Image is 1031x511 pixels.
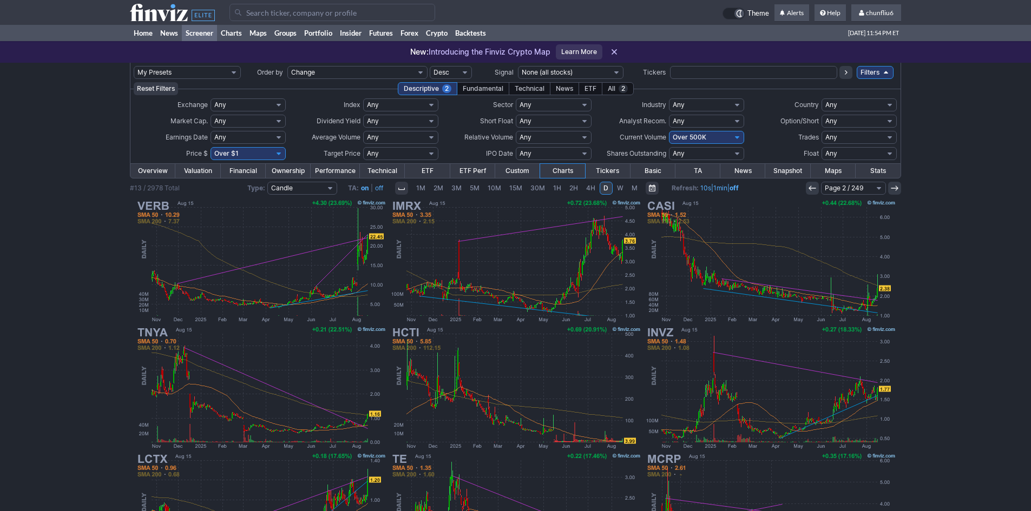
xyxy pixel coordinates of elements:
[815,4,846,22] a: Help
[336,25,365,41] a: Insider
[619,117,666,125] span: Analyst Recom.
[344,101,360,109] span: Index
[553,184,561,192] span: 1H
[747,8,769,19] span: Theme
[720,164,765,178] a: News
[389,198,642,324] img: IMRX - Immuneering Corp - Stock Price Chart
[527,182,549,195] a: 30M
[271,25,300,41] a: Groups
[617,184,623,192] span: W
[582,182,599,195] a: 4H
[586,184,595,192] span: 4H
[395,182,408,195] button: Interval
[312,133,360,141] span: Average Volume
[672,183,739,194] span: | |
[480,117,513,125] span: Short Float
[600,182,613,195] a: D
[371,184,373,192] span: |
[585,164,630,178] a: Tickers
[644,324,897,451] img: INVZ - Innoviz Technologies Ltd - Stock Price Chart
[389,324,642,451] img: HCTI - Healthcare Triangle Inc - Stock Price Chart
[619,84,628,93] span: 2
[613,182,627,195] a: W
[247,184,265,192] b: Type:
[646,182,659,195] button: Range
[774,4,809,22] a: Alerts
[405,164,450,178] a: ETF
[375,184,383,192] a: off
[628,182,641,195] a: M
[186,149,208,157] span: Price $
[361,184,369,192] a: on
[451,25,490,41] a: Backtests
[780,117,819,125] span: Option/Short
[178,101,208,109] span: Exchange
[300,25,336,41] a: Portfolio
[794,101,819,109] span: Country
[603,184,608,192] span: D
[675,164,720,178] a: TA
[866,9,894,17] span: chunfliu6
[397,25,422,41] a: Forex
[450,164,495,178] a: ETF Perf
[643,68,666,76] span: Tickers
[486,149,513,157] span: IPO Date
[644,198,897,324] img: CASI - CASI Pharmaceuticals Inc - Stock Price Chart
[530,184,545,192] span: 30M
[765,164,810,178] a: Snapshot
[360,164,405,178] a: Technical
[713,184,727,192] a: 1min
[348,184,359,192] b: TA:
[642,101,666,109] span: Industry
[602,82,634,95] div: All
[217,25,246,41] a: Charts
[566,182,582,195] a: 2H
[505,182,526,195] a: 15M
[229,4,435,21] input: Search
[221,164,266,178] a: Financial
[266,164,311,178] a: Ownership
[798,133,819,141] span: Trades
[620,133,666,141] span: Current Volume
[804,149,819,157] span: Float
[848,25,899,41] span: [DATE] 11:54 PM ET
[579,82,602,95] div: ETF
[130,164,175,178] a: Overview
[412,182,429,195] a: 1M
[730,184,739,192] a: off
[156,25,182,41] a: News
[700,184,711,192] a: 10s
[442,84,451,93] span: 2
[556,44,602,59] a: Learn More
[134,324,388,451] img: TNYA - Tenaya Therapeutics Inc - Stock Price Chart
[410,47,429,56] span: New:
[246,25,271,41] a: Maps
[509,184,522,192] span: 15M
[416,184,425,192] span: 1M
[398,82,457,95] div: Descriptive
[134,198,388,324] img: VERB - Verb Technology Company Inc - Stock Price Chart
[311,164,360,178] a: Performance
[448,182,465,195] a: 3M
[851,4,901,22] a: chunfliu6
[549,182,565,195] a: 1H
[607,149,666,157] span: Shares Outstanding
[466,182,483,195] a: 5M
[464,133,513,141] span: Relative Volume
[365,25,397,41] a: Futures
[434,184,443,192] span: 2M
[410,47,550,57] p: Introducing the Finviz Crypto Map
[324,149,360,157] span: Target Price
[175,164,220,178] a: Valuation
[857,66,894,79] a: Filters
[493,101,513,109] span: Sector
[134,82,178,95] button: Reset Filters
[569,184,578,192] span: 2H
[672,184,699,192] b: Refresh:
[631,164,675,178] a: Basic
[130,183,180,194] div: #13 / 2978 Total
[540,164,585,178] a: Charts
[484,182,505,195] a: 10M
[470,184,480,192] span: 5M
[451,184,462,192] span: 3M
